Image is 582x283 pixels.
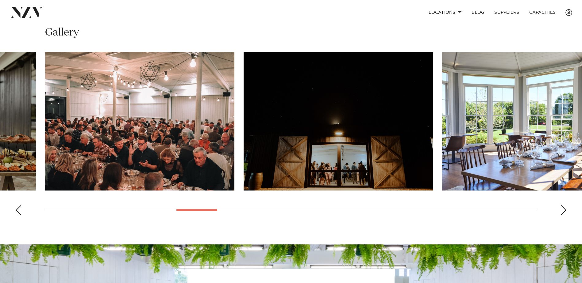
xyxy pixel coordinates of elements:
a: SUPPLIERS [489,6,524,19]
swiper-slide: 9 / 30 [45,52,234,191]
a: Locations [424,6,467,19]
img: nzv-logo.png [10,7,43,18]
a: BLOG [467,6,489,19]
swiper-slide: 10 / 30 [244,52,433,191]
h2: Gallery [45,26,79,40]
a: Capacities [524,6,561,19]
